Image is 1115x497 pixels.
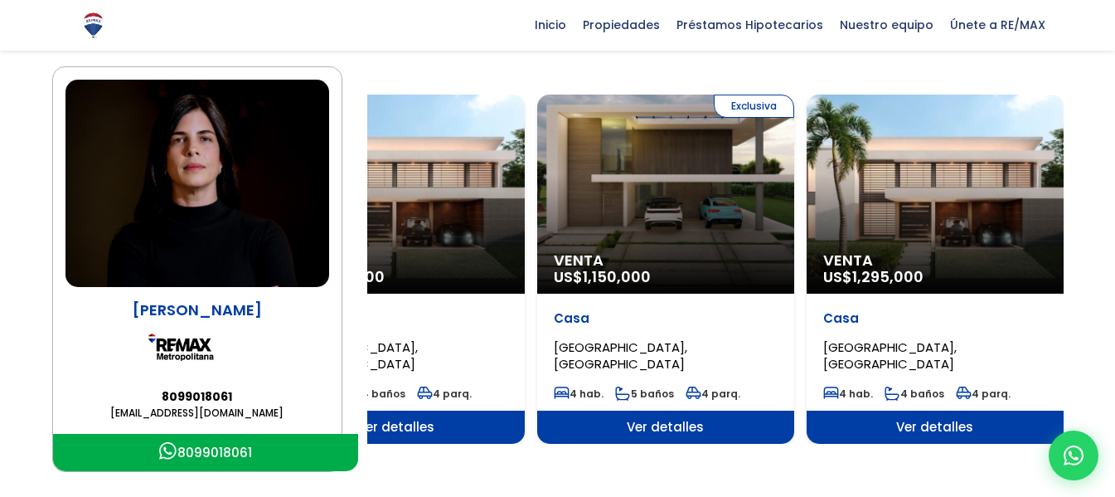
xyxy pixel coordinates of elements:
[956,387,1011,401] span: 4 parq.
[268,411,525,444] span: Ver detalles
[823,310,1047,327] p: Casa
[284,310,508,327] p: Casa
[79,11,108,40] img: Logo de REMAX
[537,411,794,444] span: Ver detalles
[554,339,687,373] span: [GEOGRAPHIC_DATA], [GEOGRAPHIC_DATA]
[831,12,942,37] span: Nuestro equipo
[554,310,778,327] p: Casa
[807,95,1064,444] div: 2 / 2
[615,387,674,401] span: 5 baños
[346,387,405,401] span: 4 baños
[53,434,358,471] a: Icono Whatsapp8099018061
[159,442,177,460] img: Icono Whatsapp
[823,252,1047,269] span: Venta
[65,388,329,405] a: 8099018061
[537,95,794,444] div: 1 / 2
[574,12,668,37] span: Propiedades
[65,80,329,287] img: Sherly Montalvo
[554,266,651,287] span: US$
[807,95,1064,444] a: Venta US$1,295,000 Casa [GEOGRAPHIC_DATA], [GEOGRAPHIC_DATA] 4 hab. 4 baños 4 parq. Ver detalles
[823,266,924,287] span: US$
[583,266,651,287] span: 1,150,000
[417,387,472,401] span: 4 parq.
[554,387,604,401] span: 4 hab.
[554,252,778,269] span: Venta
[852,266,924,287] span: 1,295,000
[284,252,508,269] span: Venta
[537,95,794,444] a: Exclusiva Venta US$1,150,000 Casa [GEOGRAPHIC_DATA], [GEOGRAPHIC_DATA] 4 hab. 5 baños 4 parq. Ver...
[807,411,1064,444] span: Ver detalles
[823,339,957,373] span: [GEOGRAPHIC_DATA], [GEOGRAPHIC_DATA]
[714,95,794,118] span: Exclusiva
[526,12,574,37] span: Inicio
[268,95,525,444] a: Venta US$1,295,000 Casa [GEOGRAPHIC_DATA], [GEOGRAPHIC_DATA] 4 baños 4 parq. Ver detalles
[268,95,525,444] div: 2 / 2
[148,320,247,374] img: Remax Metropolitana
[823,387,873,401] span: 4 hab.
[668,12,831,37] span: Préstamos Hipotecarios
[686,387,740,401] span: 4 parq.
[65,300,329,320] p: [PERSON_NAME]
[942,12,1054,37] span: Únete a RE/MAX
[65,405,329,421] a: [EMAIL_ADDRESS][DOMAIN_NAME]
[885,387,944,401] span: 4 baños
